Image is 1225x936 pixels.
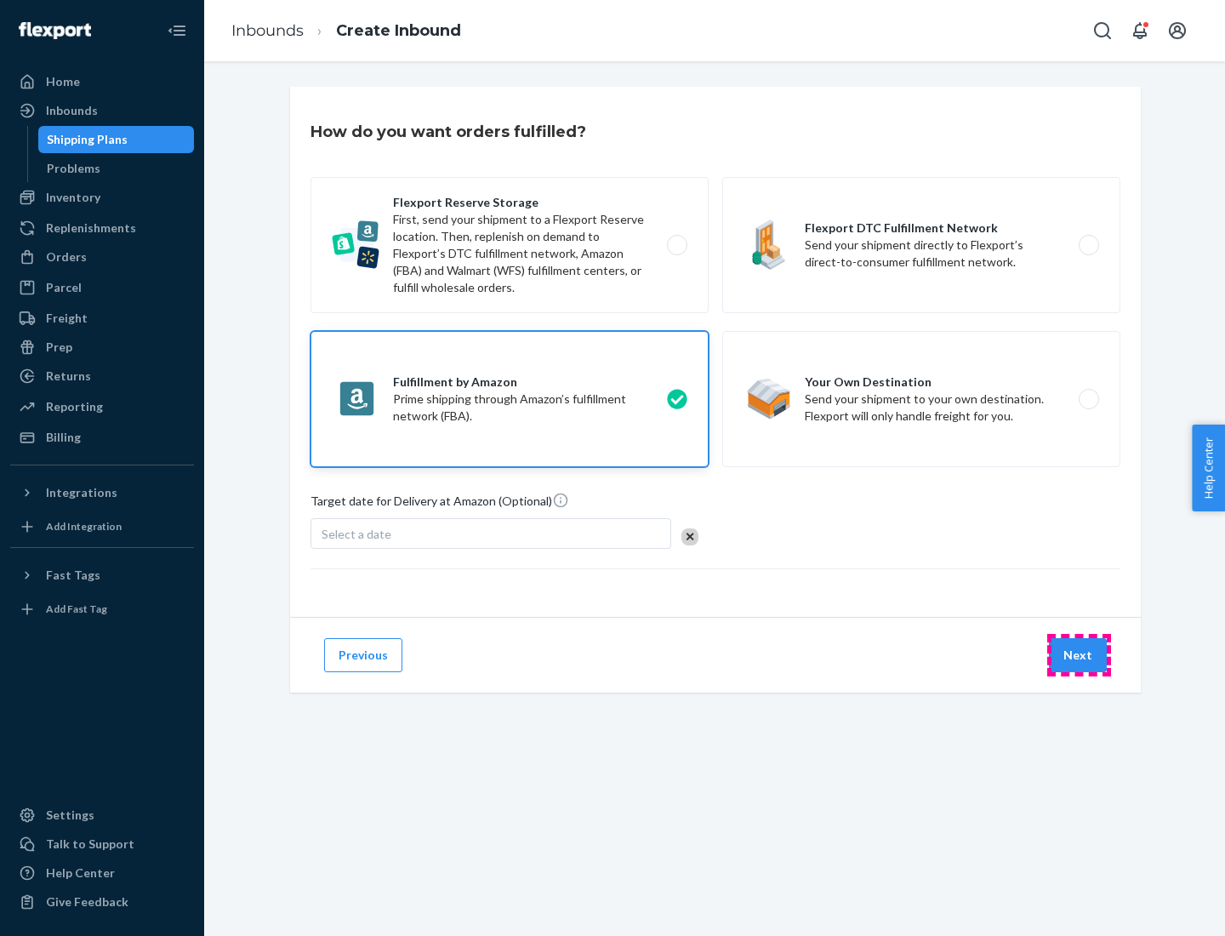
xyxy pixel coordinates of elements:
[10,562,194,589] button: Fast Tags
[10,243,194,271] a: Orders
[322,527,391,541] span: Select a date
[10,393,194,420] a: Reporting
[38,126,195,153] a: Shipping Plans
[311,492,569,517] span: Target date for Delivery at Amazon (Optional)
[1049,638,1107,672] button: Next
[160,14,194,48] button: Close Navigation
[46,429,81,446] div: Billing
[1085,14,1120,48] button: Open Search Box
[10,214,194,242] a: Replenishments
[10,274,194,301] a: Parcel
[1123,14,1157,48] button: Open notifications
[46,865,115,882] div: Help Center
[10,479,194,506] button: Integrations
[10,513,194,540] a: Add Integration
[46,567,100,584] div: Fast Tags
[1192,425,1225,511] button: Help Center
[10,362,194,390] a: Returns
[10,334,194,361] a: Prep
[311,121,586,143] h3: How do you want orders fulfilled?
[46,484,117,501] div: Integrations
[46,189,100,206] div: Inventory
[19,22,91,39] img: Flexport logo
[10,802,194,829] a: Settings
[46,102,98,119] div: Inbounds
[47,131,128,148] div: Shipping Plans
[46,398,103,415] div: Reporting
[10,184,194,211] a: Inventory
[10,305,194,332] a: Freight
[46,339,72,356] div: Prep
[46,279,82,296] div: Parcel
[10,830,194,858] a: Talk to Support
[10,97,194,124] a: Inbounds
[10,859,194,887] a: Help Center
[46,602,107,616] div: Add Fast Tag
[336,21,461,40] a: Create Inbound
[10,68,194,95] a: Home
[324,638,402,672] button: Previous
[10,596,194,623] a: Add Fast Tag
[46,368,91,385] div: Returns
[10,888,194,916] button: Give Feedback
[1160,14,1194,48] button: Open account menu
[46,807,94,824] div: Settings
[46,519,122,534] div: Add Integration
[46,248,87,265] div: Orders
[46,73,80,90] div: Home
[218,6,475,56] ol: breadcrumbs
[46,310,88,327] div: Freight
[47,160,100,177] div: Problems
[46,220,136,237] div: Replenishments
[46,836,134,853] div: Talk to Support
[231,21,304,40] a: Inbounds
[38,155,195,182] a: Problems
[10,424,194,451] a: Billing
[46,893,128,910] div: Give Feedback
